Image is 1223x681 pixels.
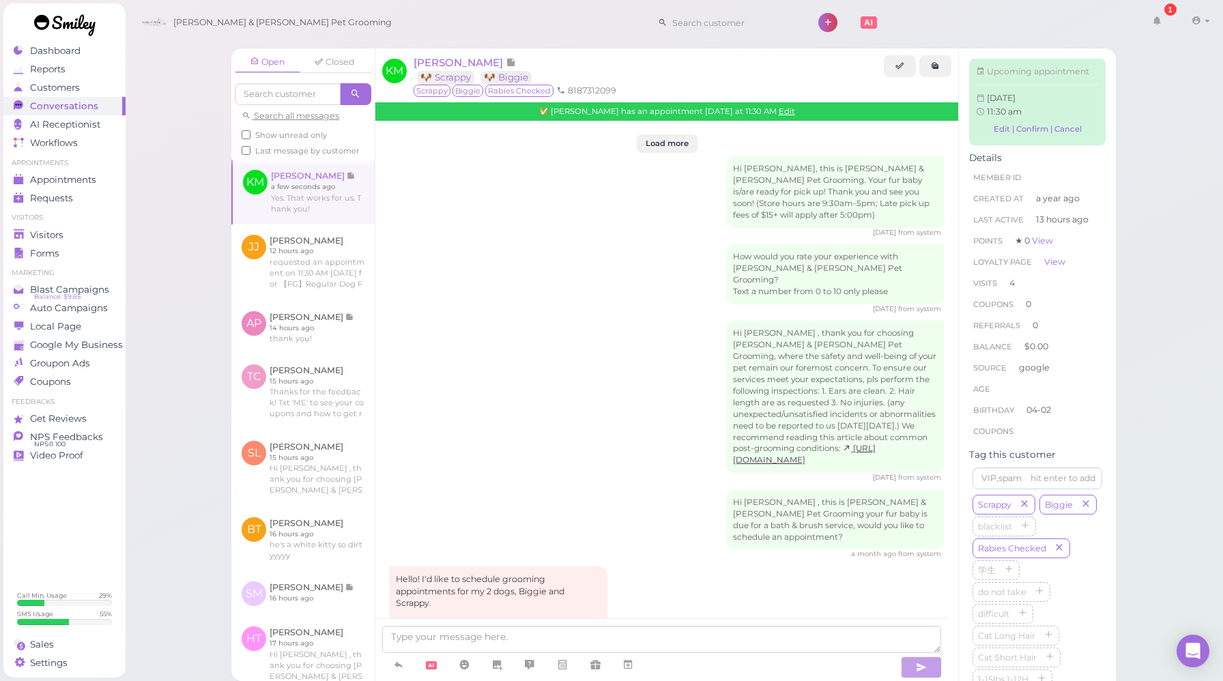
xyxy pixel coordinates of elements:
span: Mon Aug 18 2025 11:30:00 GMT-0700 (Pacific Daylight Time) [987,93,1016,103]
a: Blast Campaigns Balance: $9.65 [3,280,126,299]
span: Created At [973,194,1024,203]
span: Coupons [973,300,1013,309]
span: Rabies Checked [485,85,553,97]
a: Conversations [3,97,126,115]
input: VIP,spam [973,467,1102,489]
div: Details [969,152,1106,164]
span: KM [382,59,407,83]
span: Show unread only [255,130,327,140]
input: Last message by customer [242,146,250,155]
a: Reports [3,60,126,78]
span: Conversations [30,100,98,112]
span: Settings [30,657,68,669]
span: Source [973,363,1007,373]
span: blacklist [975,521,1015,532]
span: 06/02/2025 06:39pm [873,473,898,482]
div: Open Intercom Messenger [1177,635,1209,667]
a: 🐶 Biggie [480,71,532,84]
a: [PERSON_NAME] 🐶 Scrappy 🐶 Biggie [414,56,538,83]
a: Video Proof [3,446,126,465]
span: Member ID [973,173,1021,182]
span: Note [506,56,516,69]
li: 4 [969,272,1106,294]
a: Groupon Ads [3,354,126,373]
a: Edit [779,106,795,116]
span: [PERSON_NAME] [414,56,506,69]
span: Google My Business [30,339,123,351]
div: Tag this customer [969,449,1106,461]
span: 学生 [975,565,998,575]
span: Points [973,236,1003,246]
li: 0 [969,293,1106,315]
li: google [969,357,1106,379]
div: hit enter to add [1031,472,1095,484]
a: Customers [3,78,126,97]
span: age [973,384,990,394]
span: Local Page [30,321,81,332]
span: Rabies Checked [975,543,1049,553]
a: Sales [3,635,126,654]
li: Marketing [3,268,126,278]
span: Last Active [973,215,1024,224]
span: Scrappy [975,499,1014,510]
span: Forms [30,248,59,259]
span: difficult [975,609,1012,619]
span: 06/02/2025 05:49pm [873,304,898,313]
li: 04-02 [969,399,1106,421]
span: 06/02/2025 05:01pm [873,228,898,237]
div: Hi [PERSON_NAME], this is [PERSON_NAME] & [PERSON_NAME] Pet Grooming. Your fur baby is/are ready ... [726,156,945,228]
a: Settings [3,654,126,672]
span: Get Reviews [30,413,87,424]
span: Customers [30,82,80,93]
a: 🐶 Scrappy [417,71,474,84]
span: Blast Campaigns [30,284,109,295]
span: Auto Campaigns [30,302,108,314]
a: Requests [3,189,126,207]
a: Coupons [3,373,126,391]
span: Dashboard [30,45,81,57]
a: Google My Business [3,336,126,354]
div: Upcoming appointment [976,66,1099,78]
div: Hi [PERSON_NAME] , thank you for choosing [PERSON_NAME] & [PERSON_NAME] Pet Grooming, where the s... [726,321,945,473]
input: Show unread only [242,130,250,139]
span: Confirmed [539,106,549,116]
a: NPS Feedbacks NPS® 100 [3,428,126,446]
div: SMS Usage [17,609,53,618]
a: Get Reviews [3,409,126,428]
span: Birthday [973,405,1014,415]
li: Feedbacks [3,397,126,407]
li: Appointments [3,158,126,168]
input: Search customer [667,12,800,33]
span: Visits [973,278,997,288]
a: Visitors [3,226,126,244]
span: AI Receptionist [30,119,100,130]
a: Workflows [3,134,126,152]
button: Load more [637,134,697,153]
li: 8187312099 [553,85,620,97]
span: Balance: $9.65 [34,291,81,302]
div: How would you rate your experience with [PERSON_NAME] & [PERSON_NAME] Pet Grooming? Text a number... [726,244,945,304]
span: 11:30 am [987,106,1022,117]
span: 07/02/2025 01:44pm [851,549,898,558]
span: from system [898,304,941,313]
span: from system [898,473,941,482]
div: 29 % [99,591,112,600]
span: Loyalty page [973,257,1032,267]
span: do not take [975,587,1029,597]
span: [PERSON_NAME] & [PERSON_NAME] Pet Grooming [173,3,392,42]
span: from system [898,549,941,558]
span: a year ago [1036,192,1080,205]
span: Requests [30,192,73,204]
span: Last message by customer [255,146,360,156]
div: Hi [PERSON_NAME] , this is [PERSON_NAME] & [PERSON_NAME] Pet Grooming your fur baby is due for a ... [726,490,945,550]
input: Search customer [235,83,341,105]
a: Search all messages [242,111,339,121]
span: Groupon Ads [30,358,90,369]
span: 13 hours ago [1036,214,1089,226]
span: Referrals [973,321,1020,330]
span: Cat Short Hair [975,652,1039,663]
div: 55 % [100,609,112,618]
span: $0.00 [1024,341,1048,351]
a: View [1044,257,1065,267]
div: Call Min. Usage [17,591,67,600]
